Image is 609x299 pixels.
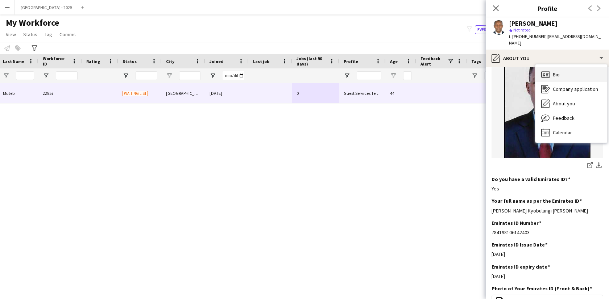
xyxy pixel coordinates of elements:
[492,251,603,257] div: [DATE]
[553,115,575,121] span: Feedback
[509,34,601,46] span: | [EMAIL_ADDRESS][DOMAIN_NAME]
[43,56,69,67] span: Workforce ID
[3,59,24,64] span: Last Name
[486,50,609,67] div: About you
[492,52,603,158] img: -1_1652974355096.png
[420,56,447,67] span: Feedback Alert
[553,100,575,107] span: About you
[59,31,76,38] span: Comms
[492,220,541,226] h3: Emirates ID Number
[162,83,205,103] div: [GEOGRAPHIC_DATA]
[166,59,174,64] span: City
[492,285,592,292] h3: Photo of Your Emirates ID (Front & Back)
[20,30,40,39] a: Status
[297,56,326,67] span: Jobs (last 90 days)
[166,72,173,79] button: Open Filter Menu
[357,71,381,80] input: Profile Filter Input
[23,31,37,38] span: Status
[390,59,398,64] span: Age
[492,185,603,192] div: Yes
[3,72,9,79] button: Open Filter Menu
[57,30,79,39] a: Comms
[386,83,416,103] div: 44
[509,34,547,39] span: t. [PHONE_NUMBER]
[390,72,397,79] button: Open Filter Menu
[492,229,603,236] div: 784198106142403
[3,30,19,39] a: View
[16,71,34,80] input: Last Name Filter Input
[492,207,603,214] div: [PERSON_NAME] Kyobulungi [PERSON_NAME]
[484,71,506,80] input: Tags Filter Input
[253,59,269,64] span: Last job
[6,17,59,28] span: My Workforce
[123,91,148,96] span: Waiting list
[492,241,547,248] h3: Emirates ID Issue Date
[492,198,582,204] h3: Your full name as per the Emirates ID
[136,71,157,80] input: Status Filter Input
[45,31,52,38] span: Tag
[553,129,572,136] span: Calendar
[179,71,201,80] input: City Filter Input
[475,25,513,34] button: Everyone12,718
[492,273,603,279] div: [DATE]
[42,30,55,39] a: Tag
[43,72,49,79] button: Open Filter Menu
[509,20,558,27] div: [PERSON_NAME]
[223,71,244,80] input: Joined Filter Input
[471,72,478,79] button: Open Filter Menu
[535,82,607,96] div: Company application
[123,59,137,64] span: Status
[492,264,550,270] h3: Emirates ID expiry date
[56,71,78,80] input: Workforce ID Filter Input
[553,71,560,78] span: Bio
[471,59,481,64] span: Tags
[292,83,339,103] div: 0
[30,44,39,52] app-action-btn: Advanced filters
[86,59,100,64] span: Rating
[513,27,531,33] span: Not rated
[344,59,358,64] span: Profile
[205,83,249,103] div: [DATE]
[492,176,570,182] h3: Do you have a valid Emirates ID?
[15,0,78,14] button: [GEOGRAPHIC_DATA] - 2025
[123,72,129,79] button: Open Filter Menu
[535,67,607,82] div: Bio
[535,125,607,140] div: Calendar
[535,96,607,111] div: About you
[6,31,16,38] span: View
[553,86,598,92] span: Company application
[403,71,412,80] input: Age Filter Input
[210,72,216,79] button: Open Filter Menu
[210,59,224,64] span: Joined
[344,72,350,79] button: Open Filter Menu
[535,111,607,125] div: Feedback
[486,4,609,13] h3: Profile
[339,83,386,103] div: Guest Services Team
[38,83,82,103] div: 22857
